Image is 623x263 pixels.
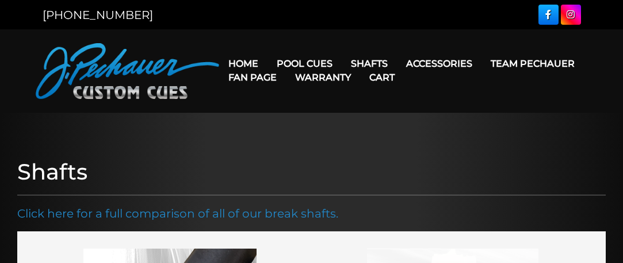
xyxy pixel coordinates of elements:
a: Pool Cues [267,49,342,78]
img: Pechauer Custom Cues [36,43,220,99]
a: Team Pechauer [481,49,584,78]
a: Accessories [397,49,481,78]
h1: Shafts [17,159,606,185]
a: Fan Page [219,63,286,92]
a: Click here for a full comparison of all of our break shafts. [17,207,338,220]
a: Home [219,49,267,78]
a: Shafts [342,49,397,78]
a: Warranty [286,63,360,92]
a: [PHONE_NUMBER] [43,8,153,22]
a: Cart [360,63,404,92]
